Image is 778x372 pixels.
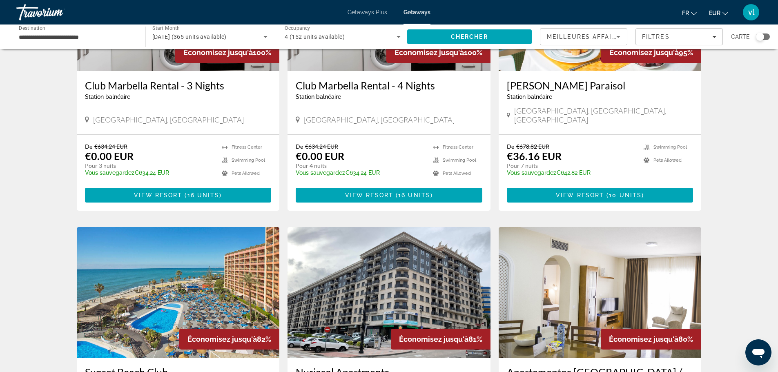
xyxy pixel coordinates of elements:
[601,329,701,350] div: 80%
[19,32,135,42] input: Select destination
[348,9,387,16] a: Getaways Plus
[93,115,244,124] span: [GEOGRAPHIC_DATA], [GEOGRAPHIC_DATA]
[19,25,45,31] span: Destination
[609,48,679,57] span: Économisez jusqu'à
[296,188,482,203] button: View Resort(16 units)
[85,169,214,176] p: €634.24 EUR
[451,33,488,40] span: Chercher
[305,143,338,150] span: €634.24 EUR
[85,162,214,169] p: Pour 3 nuits
[77,227,280,358] img: Sunset Beach Club
[183,48,253,57] span: Économisez jusqu'à
[635,28,723,45] button: Filters
[386,42,490,63] div: 100%
[296,162,425,169] p: Pour 4 nuits
[134,192,182,198] span: View Resort
[609,192,642,198] span: 10 units
[748,8,754,16] span: vl
[507,79,693,91] a: [PERSON_NAME] Paraisol
[179,329,279,350] div: 82%
[304,115,455,124] span: [GEOGRAPHIC_DATA], [GEOGRAPHIC_DATA]
[296,79,482,91] a: Club Marbella Rental - 4 Nights
[514,106,693,124] span: [GEOGRAPHIC_DATA], [GEOGRAPHIC_DATA], [GEOGRAPHIC_DATA]
[507,150,562,162] p: €36.16 EUR
[296,169,425,176] p: €634.24 EUR
[285,25,310,31] span: Occupancy
[745,339,771,365] iframe: Bouton de lancement de la fenêtre de messagerie
[399,335,468,343] span: Économisez jusqu'à
[85,150,134,162] p: €0.00 EUR
[85,188,272,203] button: View Resort(16 units)
[232,171,260,176] span: Pets Allowed
[642,33,670,40] span: Filtres
[653,145,687,150] span: Swimming Pool
[16,2,98,23] a: Travorium
[601,42,701,63] div: 95%
[85,94,130,100] span: Station balnéaire
[175,42,279,63] div: 100%
[499,227,702,358] img: Apartamentos Fenix Beach / Mar y Golf
[395,48,464,57] span: Économisez jusqu'à
[507,162,636,169] p: Pour 7 nuits
[709,7,728,19] button: Change currency
[296,143,303,150] span: De
[296,94,341,100] span: Station balnéaire
[443,158,476,163] span: Swimming Pool
[393,192,433,198] span: ( )
[296,169,345,176] span: Vous sauvegardez
[731,31,750,42] span: Carte
[682,7,697,19] button: Change language
[547,33,625,40] span: Meilleures affaires
[740,4,762,21] button: User Menu
[507,169,556,176] span: Vous sauvegardez
[288,227,490,358] img: Nuriasol Apartments Fuengirola
[285,33,345,40] span: 4 (152 units available)
[345,192,393,198] span: View Resort
[85,169,134,176] span: Vous sauvegardez
[547,32,620,42] mat-select: Sort by
[187,192,220,198] span: 16 units
[391,329,490,350] div: 81%
[398,192,430,198] span: 16 units
[653,158,682,163] span: Pets Allowed
[682,10,689,16] span: fr
[604,192,644,198] span: ( )
[403,9,430,16] a: Getaways
[296,150,344,162] p: €0.00 EUR
[609,335,678,343] span: Économisez jusqu'à
[507,188,693,203] button: View Resort(10 units)
[152,25,180,31] span: Start Month
[232,158,265,163] span: Swimming Pool
[507,94,552,100] span: Station balnéaire
[443,145,473,150] span: Fitness Center
[232,145,262,150] span: Fitness Center
[507,143,514,150] span: De
[556,192,604,198] span: View Resort
[443,171,471,176] span: Pets Allowed
[187,335,257,343] span: Économisez jusqu'à
[85,143,92,150] span: De
[85,79,272,91] a: Club Marbella Rental - 3 Nights
[516,143,549,150] span: €678.82 EUR
[94,143,127,150] span: €634.24 EUR
[152,33,227,40] span: [DATE] (365 units available)
[709,10,720,16] span: EUR
[507,169,636,176] p: €642.82 EUR
[407,29,532,44] button: Search
[182,192,222,198] span: ( )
